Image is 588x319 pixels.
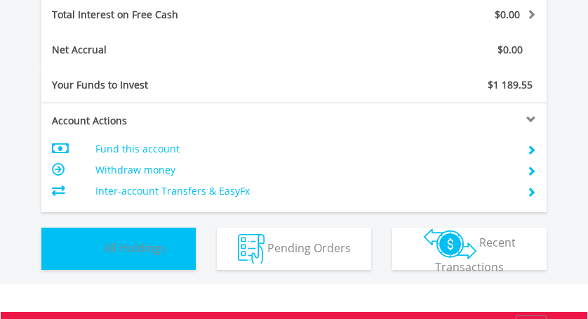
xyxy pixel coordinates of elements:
div: Total Interest on Free Cash [41,8,336,22]
td: Withdraw money [95,159,510,181]
button: All Holdings [41,228,196,270]
img: pending_instructions-wht.png [238,234,265,264]
button: Recent Transactions [392,228,547,270]
button: Pending Orders [217,228,371,270]
span: Pending Orders [267,240,351,255]
td: Inter-account Transfers & EasyFx [95,181,510,202]
img: transactions-zar-wht.png [424,228,476,259]
span: $1 189.55 [488,78,533,91]
div: Your Funds to Invest [41,78,294,92]
span: $0.00 [497,43,523,56]
img: holdings-wht.png [71,234,101,264]
td: Fund this account [95,138,510,159]
span: $0.00 [495,8,520,21]
div: Net Accrual [41,43,336,57]
div: Account Actions [41,114,294,128]
span: All Holdings [104,240,166,255]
